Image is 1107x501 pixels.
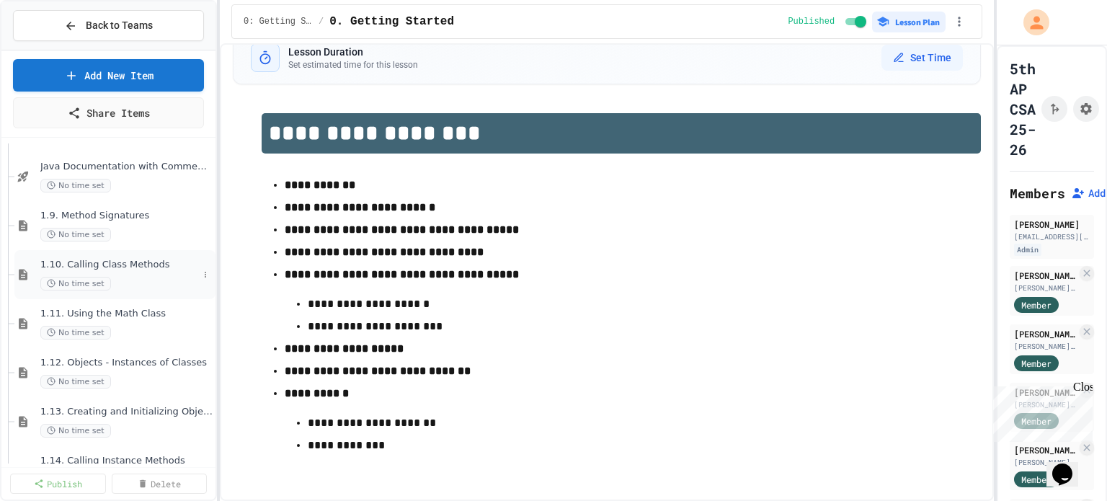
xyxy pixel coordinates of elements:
div: [PERSON_NAME] [1014,327,1077,340]
a: Share Items [13,97,204,128]
span: Back to Teams [86,18,153,33]
span: No time set [40,179,111,192]
button: More options [198,267,213,282]
div: [PERSON_NAME][EMAIL_ADDRESS][PERSON_NAME][DOMAIN_NAME] [1014,341,1077,352]
a: Publish [10,474,106,494]
h3: Lesson Duration [288,45,418,59]
span: No time set [40,375,111,389]
span: Member [1021,298,1052,311]
span: 1.12. Objects - Instances of Classes [40,357,213,369]
p: Set estimated time for this lesson [288,59,418,71]
button: Lesson Plan [872,12,946,32]
span: 0. Getting Started [329,13,454,30]
span: No time set [40,326,111,340]
span: 0: Getting Started [244,16,313,27]
button: Back to Teams [13,10,204,41]
div: [PERSON_NAME] [1014,269,1077,282]
div: [PERSON_NAME][EMAIL_ADDRESS][PERSON_NAME][DOMAIN_NAME] [1014,283,1077,293]
button: Set Time [881,45,963,71]
a: Add New Item [13,59,204,92]
div: [PERSON_NAME] [1014,218,1090,231]
iframe: chat widget [987,381,1093,442]
iframe: chat widget [1046,443,1093,487]
span: Member [1021,357,1052,370]
span: 1.10. Calling Class Methods [40,259,198,271]
h1: 5th AP CSA 25-26 [1010,58,1036,159]
div: Content is published and visible to students [788,13,869,30]
div: [EMAIL_ADDRESS][DOMAIN_NAME] [1014,231,1090,242]
span: No time set [40,228,111,241]
span: Published [788,16,835,27]
span: Member [1021,473,1052,486]
span: 1.13. Creating and Initializing Objects: Constructors [40,406,213,418]
button: Assignment Settings [1073,96,1099,122]
span: 1.14. Calling Instance Methods [40,455,213,467]
div: My Account [1008,6,1053,39]
div: [PERSON_NAME] [1014,443,1077,456]
span: 1.11. Using the Math Class [40,308,213,320]
div: [PERSON_NAME][EMAIL_ADDRESS][PERSON_NAME][DOMAIN_NAME] [1014,457,1077,468]
span: No time set [40,424,111,438]
div: Admin [1014,244,1041,256]
button: Click to see fork details [1041,96,1067,122]
h2: Members [1010,183,1065,203]
a: Delete [112,474,208,494]
span: No time set [40,277,111,291]
span: Java Documentation with Comments - Topic 1.8 [40,161,213,173]
div: Chat with us now!Close [6,6,99,92]
span: / [319,16,324,27]
button: Add [1071,186,1106,200]
span: 1.9. Method Signatures [40,210,213,222]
